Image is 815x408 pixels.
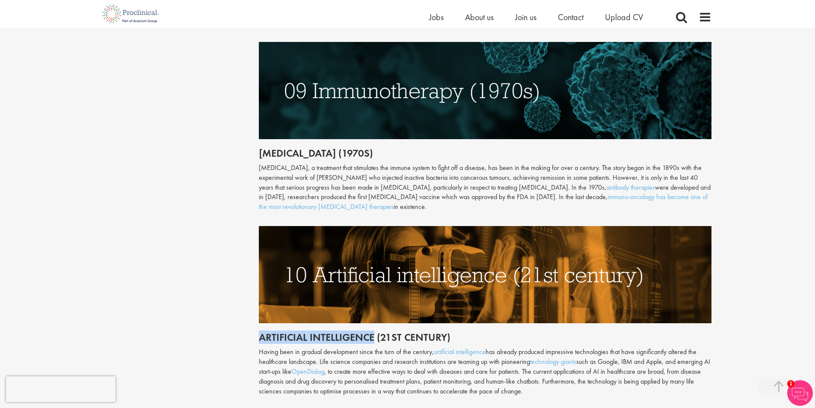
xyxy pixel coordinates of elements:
a: antibody therapies [606,183,655,192]
a: Jobs [429,12,444,23]
a: Join us [515,12,536,23]
img: Artificial Intelligence (21st century) [259,226,711,323]
a: technology giants [530,357,576,366]
a: immuno-oncology has become one of the most revolutionary [MEDICAL_DATA] therapies [259,192,708,211]
p: Having been in gradual development since the turn of the century, has already produced impressive... [259,347,711,396]
a: About us [465,12,494,23]
a: Contact [558,12,584,23]
a: Upload CV [605,12,643,23]
a: OpenDialog [291,367,324,376]
a: artificial intelligence [434,347,486,356]
span: 1 [787,380,794,387]
iframe: reCAPTCHA [6,376,116,402]
h2: [MEDICAL_DATA] (1970s) [259,148,711,159]
img: Chatbot [787,380,813,406]
div: [MEDICAL_DATA], a treatment that stimulates the immune system to fight off a disease, has been in... [259,163,711,212]
h2: Artificial intelligence (21st century) [259,332,711,343]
